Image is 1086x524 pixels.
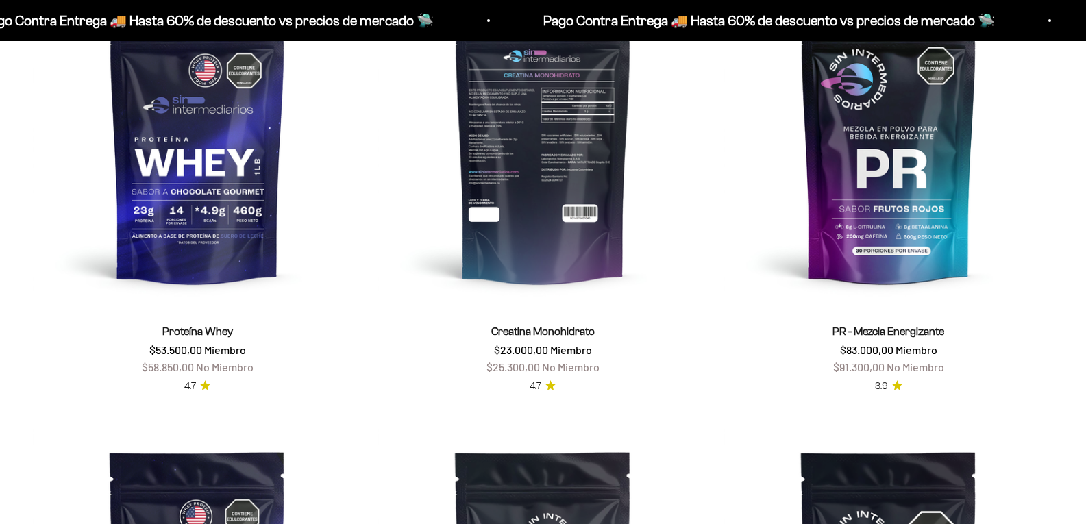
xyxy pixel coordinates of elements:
[896,343,937,356] span: Miembro
[887,360,944,373] span: No Miembro
[196,360,254,373] span: No Miembro
[149,343,202,356] span: $53.500,00
[840,343,893,356] span: $83.000,00
[530,379,556,394] a: 4.74.7 de 5.0 estrellas
[542,360,600,373] span: No Miembro
[486,360,540,373] span: $25.300,00
[530,379,541,394] span: 4.7
[833,360,885,373] span: $91.300,00
[184,379,196,394] span: 4.7
[532,10,983,32] p: Pago Contra Entrega 🚚 Hasta 60% de descuento vs precios de mercado 🛸
[491,325,595,337] a: Creatina Monohidrato
[875,379,888,394] span: 3.9
[162,325,233,337] a: Proteína Whey
[550,343,592,356] span: Miembro
[832,325,944,337] a: PR - Mezcla Energizante
[184,379,210,394] a: 4.74.7 de 5.0 estrellas
[875,379,902,394] a: 3.93.9 de 5.0 estrellas
[494,343,548,356] span: $23.000,00
[142,360,194,373] span: $58.850,00
[204,343,246,356] span: Miembro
